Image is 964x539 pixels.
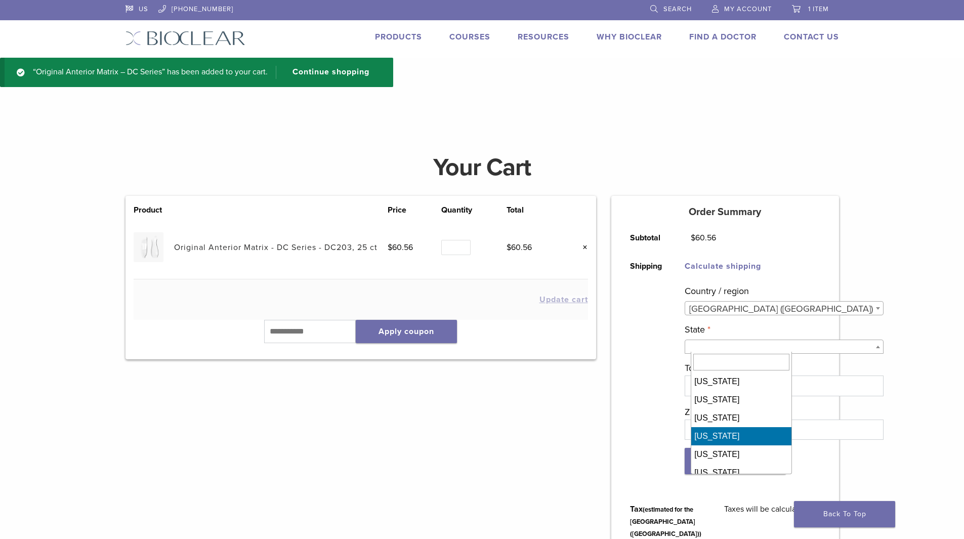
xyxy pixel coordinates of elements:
button: Apply coupon [356,320,457,343]
label: Town / City [685,360,884,376]
span: $ [507,242,511,253]
th: Price [388,204,441,216]
li: [US_STATE] [691,372,791,391]
a: Back To Top [794,501,895,527]
label: State [685,322,884,337]
span: United States (US) [685,302,883,316]
img: Original Anterior Matrix - DC Series - DC203, 25 ct [134,232,163,262]
li: [US_STATE] [691,445,791,464]
bdi: 60.56 [507,242,532,253]
a: Continue shopping [276,66,377,79]
label: Country / region [685,283,884,299]
th: Product [134,204,174,216]
a: Calculate shipping [685,261,761,271]
span: Search [663,5,692,13]
h1: Your Cart [118,155,847,180]
li: [US_STATE] [691,464,791,482]
a: Original Anterior Matrix - DC Series - DC203, 25 ct [174,242,378,253]
label: ZIP Code [685,404,884,420]
li: [US_STATE] [691,409,791,427]
a: Products [375,32,422,42]
th: Quantity [441,204,507,216]
span: United States (US) [685,301,884,315]
a: Remove this item [575,241,588,254]
li: [US_STATE] [691,391,791,409]
span: 1 item [808,5,829,13]
a: Find A Doctor [689,32,757,42]
bdi: 60.56 [691,233,716,243]
a: Courses [449,32,490,42]
span: $ [388,242,392,253]
bdi: 60.56 [388,242,413,253]
span: My Account [724,5,772,13]
img: Bioclear [125,31,245,46]
small: (estimated for the [GEOGRAPHIC_DATA] ([GEOGRAPHIC_DATA])) [630,506,701,538]
button: Update [685,448,786,474]
a: Contact Us [784,32,839,42]
a: Resources [518,32,569,42]
th: Shipping [619,252,674,495]
h5: Order Summary [611,206,839,218]
button: Update cart [539,296,588,304]
a: Why Bioclear [597,32,662,42]
th: Subtotal [619,224,680,252]
span: $ [691,233,695,243]
li: [US_STATE] [691,427,791,445]
th: Total [507,204,560,216]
